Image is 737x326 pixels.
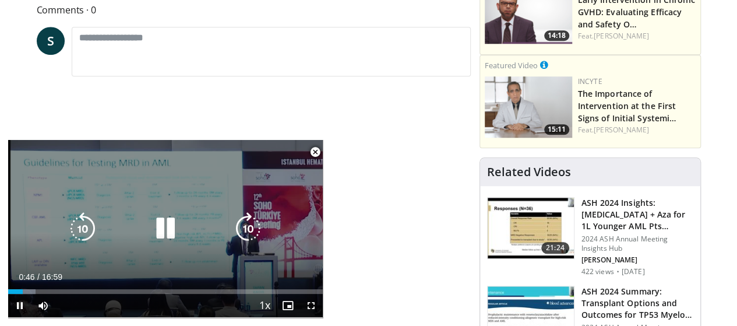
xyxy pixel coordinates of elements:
[581,255,693,265] p: [PERSON_NAME]
[578,125,696,135] div: Feat.
[487,197,693,276] a: 21:24 ASH 2024 Insights: [MEDICAL_DATA] + Aza for 1L Younger AML Pts Independe… 2024 ASH Annual M...
[622,267,645,276] p: [DATE]
[304,140,327,164] button: Close
[487,165,571,179] h4: Related Videos
[541,242,569,254] span: 21:24
[581,286,693,321] h3: ASH 2024 Summary: Transplant Options and Outcomes for TP53 Myeloid D…
[578,88,677,124] a: The Importance of Intervention at the First Signs of Initial Systemi…
[8,289,323,294] div: Progress Bar
[488,198,574,258] img: 093fdd7e-62cc-443c-b613-98952784664e.150x105_q85_crop-smart_upscale.jpg
[485,76,572,138] img: 7bb7e22e-722f-422f-be94-104809fefb72.png.150x105_q85_crop-smart_upscale.png
[8,140,323,318] video-js: Video Player
[8,294,31,317] button: Pause
[276,294,299,317] button: Disable picture-in-picture mode
[37,2,471,17] span: Comments 0
[485,76,572,138] a: 15:11
[594,31,649,41] a: [PERSON_NAME]
[578,31,696,41] div: Feat.
[616,267,619,276] div: ·
[581,267,614,276] p: 422 views
[581,234,693,253] p: 2024 ASH Annual Meeting Insights Hub
[37,27,65,55] a: S
[578,76,602,86] a: Incyte
[31,294,55,317] button: Mute
[544,124,569,135] span: 15:11
[544,30,569,41] span: 14:18
[19,272,34,282] span: 0:46
[253,294,276,317] button: Playback Rate
[42,272,62,282] span: 16:59
[485,60,538,71] small: Featured Video
[37,272,40,282] span: /
[594,125,649,135] a: [PERSON_NAME]
[581,197,693,232] h3: ASH 2024 Insights: [MEDICAL_DATA] + Aza for 1L Younger AML Pts Independe…
[299,294,323,317] button: Fullscreen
